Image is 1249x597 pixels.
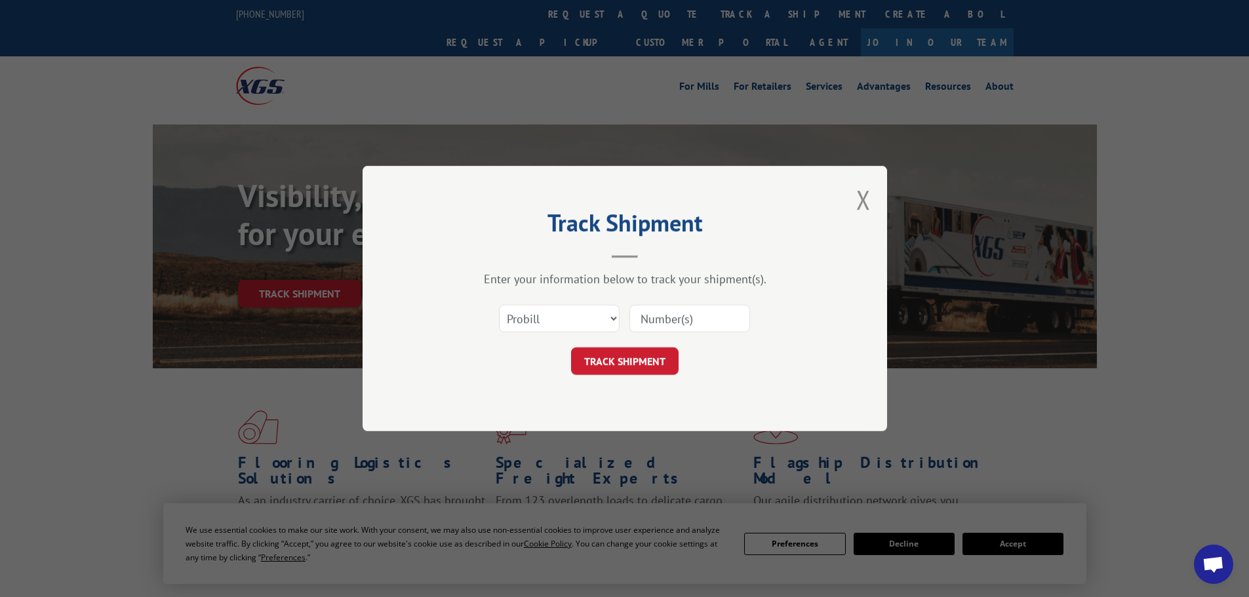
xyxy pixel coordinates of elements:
button: Close modal [856,182,871,217]
input: Number(s) [629,305,750,332]
div: Open chat [1194,545,1233,584]
div: Enter your information below to track your shipment(s). [428,271,822,286]
h2: Track Shipment [428,214,822,239]
button: TRACK SHIPMENT [571,347,679,375]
